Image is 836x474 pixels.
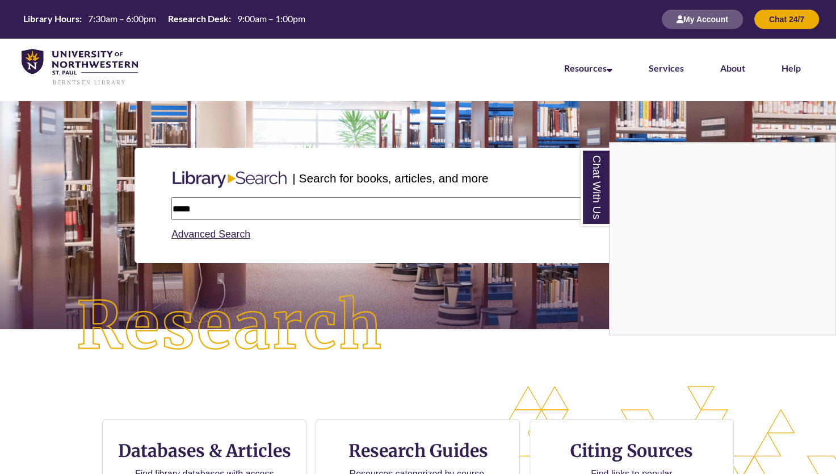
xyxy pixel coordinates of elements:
[609,142,836,335] div: Chat With Us
[564,63,612,73] a: Resources
[22,49,138,86] img: UNWSP Library Logo
[610,143,835,335] iframe: Chat Widget
[581,148,610,226] a: Chat With Us
[782,63,801,73] a: Help
[720,63,745,73] a: About
[649,63,684,73] a: Services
